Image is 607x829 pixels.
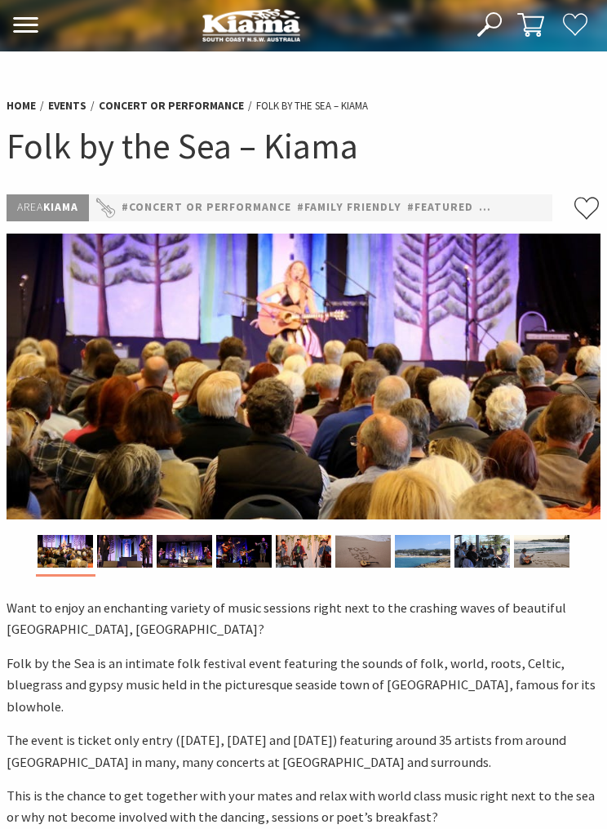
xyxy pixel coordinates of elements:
span: Area [17,199,43,214]
img: Showground Pavilion [276,535,331,568]
img: Folk by the Sea - Showground Pavilion [38,535,93,568]
p: Want to enjoy an enchanting variety of music sessions right next to the crashing waves of beautif... [7,598,600,641]
img: Showground Pavilion [97,535,153,568]
a: #Featured [407,198,473,217]
a: Concert or Performance [99,99,244,114]
img: Folk by the Sea - Showground Pavilion [7,234,600,519]
img: KIAMA FOLK by the SEA [514,535,569,568]
li: Folk by the Sea – Kiama [256,98,368,115]
a: #Concert or Performance [122,198,291,217]
img: Showground Pavilion [216,535,272,568]
img: KIAMA FOLK by the SEA [335,535,391,568]
p: The event is ticket only entry ([DATE], [DATE] and [DATE]) featuring around 35 artists from aroun... [7,730,600,773]
img: Showground Pavilion [157,535,212,568]
a: Events [48,99,86,114]
p: This is the chance to get together with your mates and relax with world class music right next to... [7,786,600,829]
img: KIAMA FOLK by the SEA [454,535,510,568]
a: #Festivals [479,198,547,217]
img: Kiama Logo [202,8,300,42]
h1: Folk by the Sea – Kiama [7,124,600,170]
p: Folk by the Sea is an intimate folk festival event featuring the sounds of folk, world, roots, Ce... [7,653,600,718]
p: Kiama [7,194,89,221]
a: #Family Friendly [297,198,401,217]
img: KIAMA FOLK by the SEA [395,535,450,568]
a: Home [7,99,36,114]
